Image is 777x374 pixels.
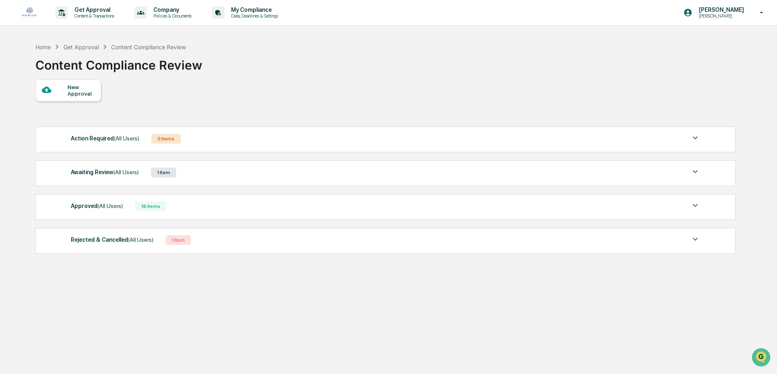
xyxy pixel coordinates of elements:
div: Awaiting Review [71,167,139,177]
p: Get Approval [68,7,118,13]
span: • [68,111,70,117]
button: See all [126,89,148,98]
img: caret [690,133,700,143]
button: Start new chat [138,65,148,74]
div: 1 Item [151,168,176,177]
img: caret [690,234,700,244]
p: Policies & Documents [147,13,196,19]
span: (All Users) [98,203,123,209]
p: [PERSON_NAME] [692,13,748,19]
span: [PERSON_NAME] [25,111,66,117]
img: 1746055101610-c473b297-6a78-478c-a979-82029cc54cd1 [8,62,23,77]
span: (All Users) [128,236,153,243]
p: How can we help? [8,17,148,30]
div: Approved [71,201,123,211]
div: 🔎 [8,161,15,167]
a: 🖐️Preclearance [5,141,56,156]
div: 🖐️ [8,145,15,152]
span: Attestations [67,144,101,153]
img: caret [690,167,700,177]
div: 1 Item [166,235,191,245]
div: 🗄️ [59,145,65,152]
img: logo [20,4,39,22]
a: 🔎Data Lookup [5,157,55,171]
div: We're available if you need us! [37,70,112,77]
img: caret [690,201,700,210]
div: Past conversations [8,90,55,97]
img: 8933085812038_c878075ebb4cc5468115_72.jpg [17,62,32,77]
div: Content Compliance Review [35,51,202,72]
div: Action Required [71,133,139,144]
span: (All Users) [114,135,139,142]
div: 0 Items [151,134,181,144]
iframe: Open customer support [751,347,773,369]
div: Start new chat [37,62,133,70]
img: Jack Rasmussen [8,103,21,116]
span: Preclearance [16,144,52,153]
div: 16 Items [135,201,166,211]
a: Powered byPylon [57,179,98,186]
div: Get Approval [63,44,99,50]
a: 🗄️Attestations [56,141,104,156]
p: Company [147,7,196,13]
span: (All Users) [113,169,139,175]
p: Data, Deadlines & Settings [225,13,282,19]
span: [DATE] [72,111,89,117]
img: 1746055101610-c473b297-6a78-478c-a979-82029cc54cd1 [16,111,23,118]
p: [PERSON_NAME] [692,7,748,13]
div: New Approval [68,84,95,97]
div: Content Compliance Review [111,44,186,50]
div: Home [35,44,51,50]
div: Rejected & Cancelled [71,234,153,245]
span: Data Lookup [16,160,51,168]
span: Pylon [81,180,98,186]
p: Content & Transactions [68,13,118,19]
p: My Compliance [225,7,282,13]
